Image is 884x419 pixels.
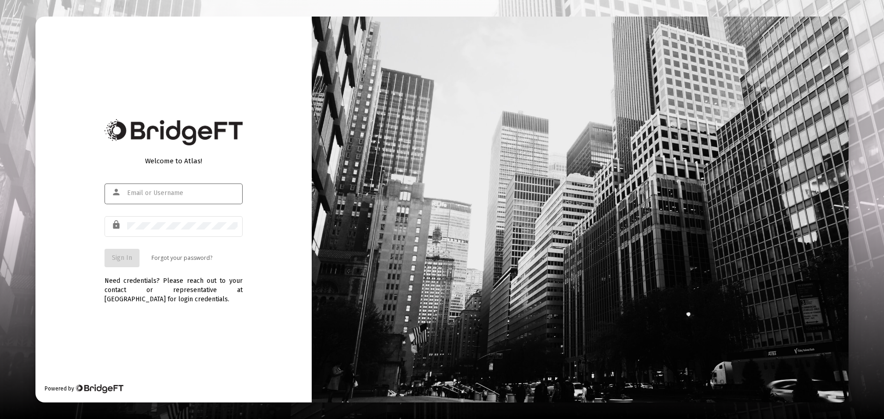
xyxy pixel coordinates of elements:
img: Bridge Financial Technology Logo [75,384,123,393]
div: Need credentials? Please reach out to your contact or representative at [GEOGRAPHIC_DATA] for log... [105,267,243,304]
mat-icon: person [111,187,122,198]
a: Forgot your password? [151,253,212,263]
div: Powered by [45,384,123,393]
input: Email or Username [127,189,238,197]
button: Sign In [105,249,140,267]
img: Bridge Financial Technology Logo [105,119,243,145]
div: Welcome to Atlas! [105,156,243,166]
mat-icon: lock [111,219,122,230]
span: Sign In [112,254,132,262]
